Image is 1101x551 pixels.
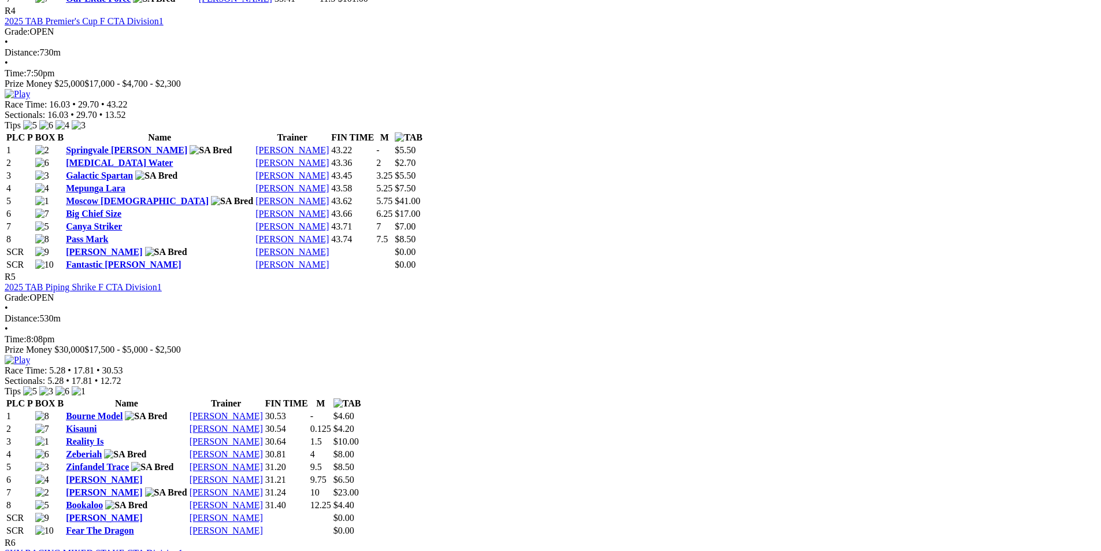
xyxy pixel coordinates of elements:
span: • [5,324,8,334]
span: • [99,110,103,120]
td: 6 [6,474,34,486]
img: SA Bred [105,500,147,511]
span: • [68,365,71,375]
div: 7:50pm [5,68,1096,79]
span: Tips [5,120,21,130]
img: 3 [39,386,53,397]
img: SA Bred [145,487,187,498]
span: 5.28 [47,376,64,386]
img: 6 [39,120,53,131]
td: 43.62 [331,195,375,207]
span: $23.00 [333,487,359,497]
a: [PERSON_NAME] [190,526,263,535]
span: R4 [5,6,16,16]
span: Time: [5,68,27,78]
span: $4.40 [333,500,354,510]
span: $6.50 [333,475,354,485]
th: Trainer [189,398,264,409]
a: [PERSON_NAME] [190,500,263,510]
text: 7.5 [376,234,388,244]
td: 7 [6,221,34,232]
span: P [27,132,33,142]
td: 43.66 [331,208,375,220]
a: Zeberiah [66,449,102,459]
span: B [57,132,64,142]
img: 5 [23,386,37,397]
span: PLC [6,398,25,408]
img: 2 [35,145,49,156]
td: 3 [6,436,34,448]
td: 43.74 [331,234,375,245]
span: R5 [5,272,16,282]
span: • [66,376,69,386]
td: 4 [6,183,34,194]
span: Distance: [5,313,39,323]
a: [PERSON_NAME] [255,221,329,231]
a: Fear The Dragon [66,526,134,535]
img: 4 [35,475,49,485]
span: BOX [35,398,55,408]
div: OPEN [5,293,1096,303]
span: 16.03 [47,110,68,120]
div: 8:08pm [5,334,1096,345]
img: 9 [35,247,49,257]
text: 3.25 [376,171,392,180]
a: Big Chief Size [66,209,121,219]
text: 10 [310,487,320,497]
a: Galactic Spartan [66,171,133,180]
img: 6 [55,386,69,397]
text: 7 [376,221,381,231]
a: [PERSON_NAME] [255,260,329,269]
a: Bourne Model [66,411,123,421]
td: 30.64 [265,436,309,448]
a: [PERSON_NAME] [255,158,329,168]
a: [PERSON_NAME] [190,513,263,523]
th: FIN TIME [331,132,375,143]
img: SA Bred [125,411,167,421]
td: 1 [6,411,34,422]
img: Play [5,355,30,365]
a: [PERSON_NAME] [255,196,329,206]
img: 1 [35,196,49,206]
a: [PERSON_NAME] [66,487,142,497]
span: Tips [5,386,21,396]
span: $8.50 [395,234,416,244]
span: $8.50 [333,462,354,472]
a: [PERSON_NAME] [66,513,142,523]
span: P [27,398,33,408]
span: PLC [6,132,25,142]
a: Fantastic [PERSON_NAME] [66,260,181,269]
td: 31.24 [265,487,309,498]
a: [PERSON_NAME] [190,449,263,459]
span: $2.70 [395,158,416,168]
span: 16.03 [49,99,70,109]
span: Time: [5,334,27,344]
img: 6 [35,158,49,168]
span: 29.70 [78,99,99,109]
span: 30.53 [102,365,123,375]
a: Kisauni [66,424,97,434]
a: [PERSON_NAME] [255,247,329,257]
div: 530m [5,313,1096,324]
td: 2 [6,157,34,169]
img: Play [5,89,30,99]
img: SA Bred [135,171,177,181]
img: 7 [35,424,49,434]
text: - [310,411,313,421]
td: 31.40 [265,500,309,511]
img: 4 [35,183,49,194]
td: 43.36 [331,157,375,169]
img: 9 [35,513,49,523]
a: [PERSON_NAME] [190,475,263,485]
img: SA Bred [145,247,187,257]
span: Grade: [5,293,30,302]
a: Canya Striker [66,221,122,231]
img: 10 [35,260,54,270]
img: 8 [35,234,49,245]
th: Name [65,132,254,143]
span: 13.52 [105,110,125,120]
a: 2025 TAB Premier's Cup F CTA Division1 [5,16,164,26]
a: Moscow [DEMOGRAPHIC_DATA] [66,196,209,206]
td: 5 [6,461,34,473]
span: $7.50 [395,183,416,193]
